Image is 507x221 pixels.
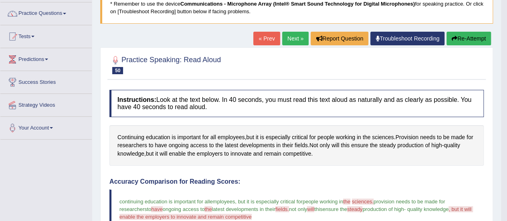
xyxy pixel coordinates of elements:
a: Predictions [0,48,92,68]
span: Click to see word definition [202,133,209,142]
span: steady [347,206,362,212]
span: ongoing access to [163,206,205,212]
span: Click to see word definition [467,133,473,142]
span: Click to see word definition [372,133,394,142]
a: Strategy Videos [0,94,92,114]
a: Success Stories [0,71,92,91]
span: Click to see word definition [282,141,293,150]
span: fields. [275,206,289,212]
span: Click to see word definition [444,141,460,150]
span: Click to see word definition [149,141,154,150]
span: Click to see word definition [225,141,238,150]
span: Click to see word definition [370,141,378,150]
span: Click to see word definition [363,133,370,142]
span: the [343,199,350,205]
span: Click to see word definition [117,150,144,158]
span: Click to see word definition [431,141,442,150]
span: Click to see word definition [210,133,216,142]
span: sciences. [352,199,374,205]
a: Troubleshoot Recording [370,32,444,45]
span: Click to see word definition [425,141,430,150]
span: Click to see word definition [295,141,308,150]
span: Click to see word definition [260,133,264,142]
span: Click to see word definition [395,133,418,142]
span: Click to see word definition [420,133,435,142]
span: 50 [112,67,123,74]
span: Click to see word definition [451,133,465,142]
span: Click to see word definition [437,133,442,142]
span: Click to see word definition [190,141,208,150]
b: Communications - Microphone Array (Intel® Smart Sound Technology for Digital Microphones) [180,1,415,7]
span: Click to see word definition [336,133,355,142]
span: Click to see word definition [246,133,254,142]
span: Click to see word definition [379,141,396,150]
span: quality knowledge [407,206,448,212]
span: - [404,206,406,212]
h2: Practice Speaking: Read Aloud [109,54,221,74]
span: Click to see word definition [331,141,339,150]
span: Click to see word definition [155,141,167,150]
a: « Prev [253,32,280,45]
span: Click to see word definition [397,141,423,150]
span: not only [289,206,307,212]
span: Click to see word definition [317,133,334,142]
span: Click to see word definition [276,141,281,150]
span: Click to see word definition [169,150,186,158]
span: people working in [303,199,343,205]
span: to [147,206,151,212]
span: production of high [362,206,404,212]
span: Click to see word definition [218,133,245,142]
span: Click to see word definition [351,141,368,150]
h4: Look at the text below. In 40 seconds, you must read this text aloud as naturally and as clearly ... [109,90,484,117]
span: Click to see word definition [309,141,318,150]
span: Click to see word definition [160,150,167,158]
span: this [314,206,322,212]
span: latest developments in their [212,206,275,212]
span: Click to see word definition [155,150,158,158]
span: Click to see word definition [264,150,281,158]
span: Click to see word definition [172,133,176,142]
span: Click to see word definition [117,133,144,142]
span: Click to see word definition [292,133,308,142]
span: employees [210,199,235,205]
span: Click to see word definition [319,141,330,150]
span: Click to see word definition [224,150,229,158]
span: Click to see word definition [266,133,290,142]
button: Report Question [311,32,368,45]
span: Click to see word definition [187,150,195,158]
a: Your Account [0,117,92,137]
span: Click to see word definition [177,133,200,142]
span: , [235,199,236,205]
span: Click to see word definition [443,133,450,142]
span: Click to see word definition [256,133,259,142]
span: continuing education is important for all [119,199,210,205]
span: Click to see word definition [309,133,316,142]
span: the [204,206,212,212]
div: , . . - , . [109,125,484,166]
span: Click to see word definition [209,141,214,150]
span: will [307,206,314,212]
span: Click to see word definition [169,141,189,150]
span: but it is especially critical for [238,199,303,205]
span: Click to see word definition [341,141,349,150]
span: Click to see word definition [357,133,361,142]
span: ensure the [323,206,347,212]
span: Click to see word definition [253,150,263,158]
a: Next » [282,32,309,45]
span: have [151,206,162,212]
span: Click to see word definition [215,141,223,150]
span: Click to see word definition [283,150,311,158]
span: Click to see word definition [230,150,252,158]
span: Click to see word definition [146,150,154,158]
button: Re-Attempt [446,32,491,45]
span: Click to see word definition [197,150,223,158]
span: Click to see word definition [117,141,147,150]
a: Tests [0,25,92,45]
span: Click to see word definition [146,133,170,142]
span: Click to see word definition [240,141,275,150]
b: Instructions: [117,96,156,103]
h4: Accuracy Comparison for Reading Scores: [109,178,484,185]
a: Practice Questions [0,2,92,22]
